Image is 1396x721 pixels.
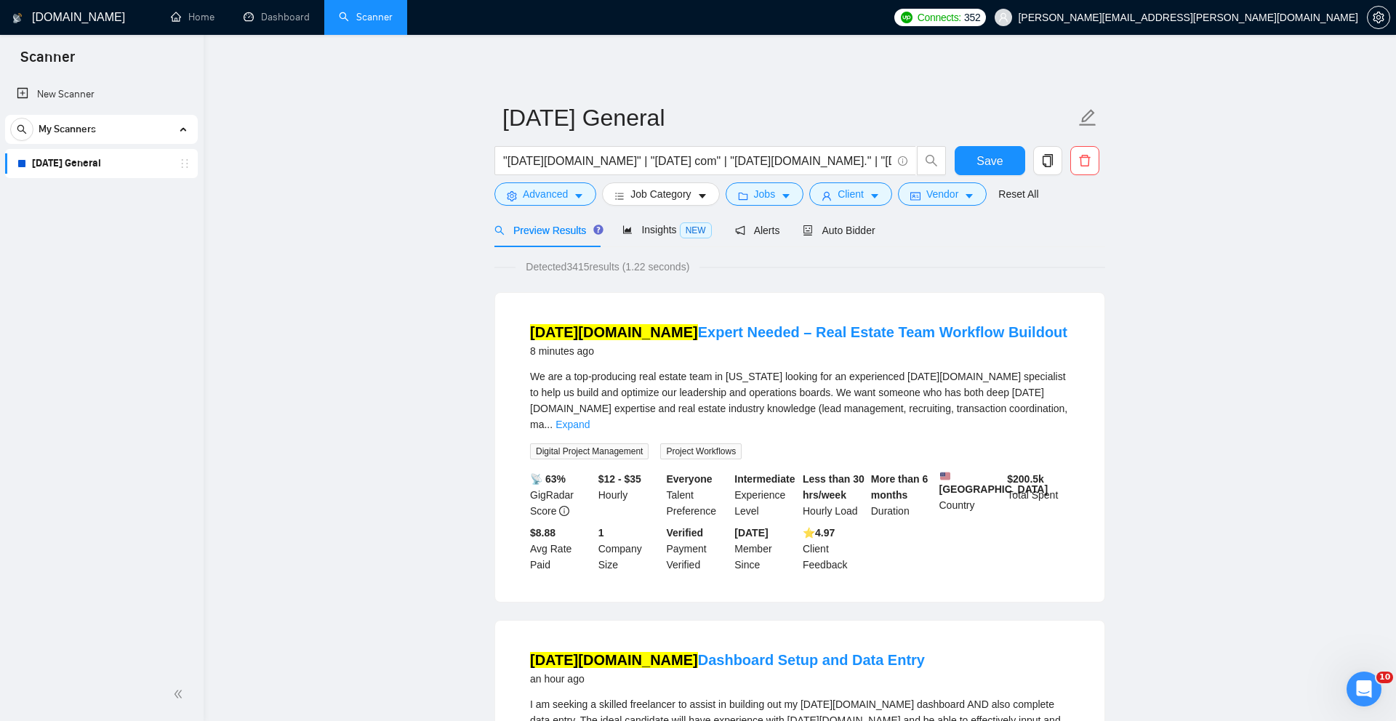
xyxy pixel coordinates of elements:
[595,525,664,573] div: Company Size
[939,471,1048,495] b: [GEOGRAPHIC_DATA]
[503,152,891,170] input: Search Freelance Jobs...
[622,225,633,235] span: area-chart
[12,7,23,30] img: logo
[530,670,925,688] div: an hour ago
[530,342,1067,360] div: 8 minutes ago
[1376,672,1393,683] span: 10
[680,222,712,238] span: NEW
[731,471,800,519] div: Experience Level
[803,225,875,236] span: Auto Bidder
[559,506,569,516] span: info-circle
[1368,12,1389,23] span: setting
[527,525,595,573] div: Avg Rate Paid
[523,186,568,202] span: Advanced
[803,473,865,501] b: Less than 30 hrs/week
[898,156,907,166] span: info-circle
[622,224,711,235] span: Insights
[735,225,780,236] span: Alerts
[871,473,928,501] b: More than 6 months
[1367,12,1390,23] a: setting
[595,471,664,519] div: Hourly
[173,687,188,701] span: double-left
[731,525,800,573] div: Member Since
[800,471,868,519] div: Hourly Load
[998,12,1008,23] span: user
[507,190,517,201] span: setting
[494,225,599,236] span: Preview Results
[598,527,604,539] b: 1
[781,190,791,201] span: caret-down
[530,371,1067,430] span: We are a top-producing real estate team in [US_STATE] looking for an experienced [DATE][DOMAIN_NA...
[530,443,649,459] span: Digital Project Management
[803,225,813,235] span: robot
[598,473,641,485] b: $12 - $35
[955,146,1025,175] button: Save
[734,473,795,485] b: Intermediate
[244,11,310,23] a: dashboardDashboard
[667,527,704,539] b: Verified
[898,182,987,206] button: idcardVendorcaret-down
[976,152,1003,170] span: Save
[901,12,912,23] img: upwork-logo.png
[9,47,87,77] span: Scanner
[734,527,768,539] b: [DATE]
[530,527,555,539] b: $8.88
[574,190,584,201] span: caret-down
[11,124,33,134] span: search
[614,190,625,201] span: bars
[936,471,1005,519] div: Country
[918,154,945,167] span: search
[964,9,980,25] span: 352
[726,182,804,206] button: folderJobscaret-down
[592,223,605,236] div: Tooltip anchor
[800,525,868,573] div: Client Feedback
[964,190,974,201] span: caret-down
[918,9,961,25] span: Connects:
[39,115,96,144] span: My Scanners
[17,80,186,109] a: New Scanner
[527,471,595,519] div: GigRadar Score
[1007,473,1044,485] b: $ 200.5k
[664,471,732,519] div: Talent Preference
[870,190,880,201] span: caret-down
[530,473,566,485] b: 📡 63%
[910,190,920,201] span: idcard
[5,80,198,109] li: New Scanner
[1071,154,1099,167] span: delete
[494,182,596,206] button: settingAdvancedcaret-down
[697,190,707,201] span: caret-down
[940,471,950,481] img: 🇺🇸
[1367,6,1390,29] button: setting
[544,419,553,430] span: ...
[179,158,190,169] span: holder
[917,146,946,175] button: search
[555,419,590,430] a: Expand
[1033,146,1062,175] button: copy
[667,473,713,485] b: Everyone
[1004,471,1072,519] div: Total Spent
[602,182,719,206] button: barsJob Categorycaret-down
[10,118,33,141] button: search
[803,527,835,539] b: ⭐️ 4.97
[630,186,691,202] span: Job Category
[809,182,892,206] button: userClientcaret-down
[516,259,699,275] span: Detected 3415 results (1.22 seconds)
[926,186,958,202] span: Vendor
[1347,672,1381,706] iframe: Intercom live chat
[735,225,745,235] span: notification
[998,186,1038,202] a: Reset All
[868,471,936,519] div: Duration
[171,11,214,23] a: homeHome
[738,190,748,201] span: folder
[664,525,732,573] div: Payment Verified
[32,149,170,178] a: [DATE] General
[530,652,698,668] mark: [DATE][DOMAIN_NAME]
[1070,146,1099,175] button: delete
[754,186,776,202] span: Jobs
[494,225,505,235] span: search
[5,115,198,178] li: My Scanners
[822,190,832,201] span: user
[530,652,925,668] a: [DATE][DOMAIN_NAME]Dashboard Setup and Data Entry
[1078,108,1097,127] span: edit
[530,324,698,340] mark: [DATE][DOMAIN_NAME]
